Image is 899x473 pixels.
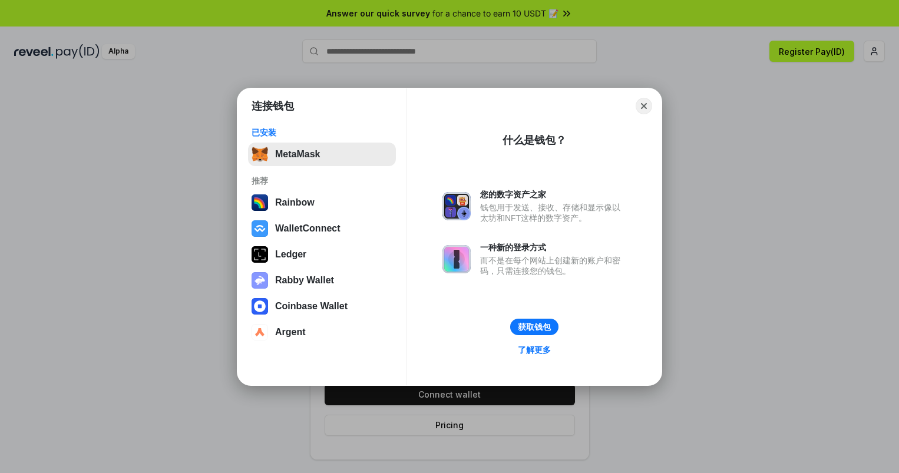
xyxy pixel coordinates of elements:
img: svg+xml,%3Csvg%20xmlns%3D%22http%3A%2F%2Fwww.w3.org%2F2000%2Fsvg%22%20width%3D%2228%22%20height%3... [252,246,268,263]
button: Coinbase Wallet [248,295,396,318]
img: svg+xml,%3Csvg%20width%3D%22120%22%20height%3D%22120%22%20viewBox%3D%220%200%20120%20120%22%20fil... [252,194,268,211]
img: svg+xml,%3Csvg%20xmlns%3D%22http%3A%2F%2Fwww.w3.org%2F2000%2Fsvg%22%20fill%3D%22none%22%20viewBox... [252,272,268,289]
div: 什么是钱包？ [503,133,566,147]
img: svg+xml,%3Csvg%20fill%3D%22none%22%20height%3D%2233%22%20viewBox%3D%220%200%2035%2033%22%20width%... [252,146,268,163]
div: Ledger [275,249,306,260]
img: svg+xml,%3Csvg%20xmlns%3D%22http%3A%2F%2Fwww.w3.org%2F2000%2Fsvg%22%20fill%3D%22none%22%20viewBox... [442,192,471,220]
div: 了解更多 [518,345,551,355]
h1: 连接钱包 [252,99,294,113]
div: 一种新的登录方式 [480,242,626,253]
button: Rainbow [248,191,396,214]
div: WalletConnect [275,223,341,234]
div: Coinbase Wallet [275,301,348,312]
img: svg+xml,%3Csvg%20width%3D%2228%22%20height%3D%2228%22%20viewBox%3D%220%200%2028%2028%22%20fill%3D... [252,220,268,237]
button: Rabby Wallet [248,269,396,292]
button: Close [636,98,652,114]
div: 您的数字资产之家 [480,189,626,200]
button: WalletConnect [248,217,396,240]
button: Argent [248,320,396,344]
div: 推荐 [252,176,392,186]
a: 了解更多 [511,342,558,358]
div: 获取钱包 [518,322,551,332]
div: Rabby Wallet [275,275,334,286]
button: MetaMask [248,143,396,166]
div: Rainbow [275,197,315,208]
div: Argent [275,327,306,338]
img: svg+xml,%3Csvg%20width%3D%2228%22%20height%3D%2228%22%20viewBox%3D%220%200%2028%2028%22%20fill%3D... [252,298,268,315]
img: svg+xml,%3Csvg%20width%3D%2228%22%20height%3D%2228%22%20viewBox%3D%220%200%2028%2028%22%20fill%3D... [252,324,268,340]
img: svg+xml,%3Csvg%20xmlns%3D%22http%3A%2F%2Fwww.w3.org%2F2000%2Fsvg%22%20fill%3D%22none%22%20viewBox... [442,245,471,273]
div: 已安装 [252,127,392,138]
div: MetaMask [275,149,320,160]
div: 而不是在每个网站上创建新的账户和密码，只需连接您的钱包。 [480,255,626,276]
button: Ledger [248,243,396,266]
div: 钱包用于发送、接收、存储和显示像以太坊和NFT这样的数字资产。 [480,202,626,223]
button: 获取钱包 [510,319,558,335]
